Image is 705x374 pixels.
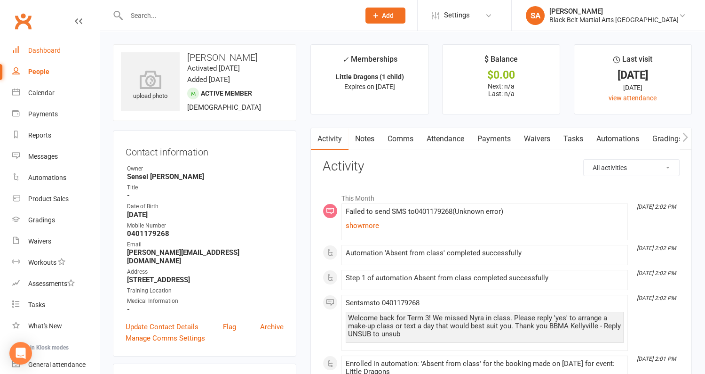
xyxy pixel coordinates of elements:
[590,128,646,150] a: Automations
[28,301,45,309] div: Tasks
[28,237,51,245] div: Waivers
[223,321,236,333] a: Flag
[346,207,624,232] span: Failed to send SMS to 0401179268 ( Unknown error )
[28,259,56,266] div: Workouts
[28,47,61,54] div: Dashboard
[637,245,676,252] i: [DATE] 2:02 PM
[28,195,69,203] div: Product Sales
[342,55,348,64] i: ✓
[127,297,284,306] div: Medical Information
[549,16,679,24] div: Black Belt Martial Arts [GEOGRAPHIC_DATA]
[346,299,420,307] span: Sent sms to 0401179268
[260,321,284,333] a: Archive
[12,294,99,316] a: Tasks
[349,128,381,150] a: Notes
[28,68,49,75] div: People
[12,125,99,146] a: Reports
[9,342,32,365] div: Open Intercom Messenger
[381,128,420,150] a: Comms
[311,128,349,150] a: Activity
[637,270,676,276] i: [DATE] 2:02 PM
[12,210,99,231] a: Gradings
[121,52,288,63] h3: [PERSON_NAME]
[444,5,470,26] span: Settings
[12,61,99,82] a: People
[127,240,284,249] div: Email
[127,248,284,265] strong: [PERSON_NAME][EMAIL_ADDRESS][DOMAIN_NAME]
[127,183,284,192] div: Title
[12,146,99,167] a: Messages
[346,219,624,232] a: show more
[28,89,55,97] div: Calendar
[127,305,284,314] strong: -
[127,229,284,238] strong: 0401179268
[346,274,624,282] div: Step 1 of automation Absent from class completed successfully
[344,83,395,90] span: Expires on [DATE]
[28,131,51,139] div: Reports
[12,167,99,188] a: Automations
[127,202,284,211] div: Date of Birth
[346,249,624,257] div: Automation 'Absent from class' completed successfully
[12,252,99,273] a: Workouts
[12,82,99,104] a: Calendar
[127,286,284,295] div: Training Location
[127,268,284,276] div: Address
[12,231,99,252] a: Waivers
[637,356,676,362] i: [DATE] 2:01 PM
[451,82,551,98] p: Next: n/a Last: n/a
[28,322,62,330] div: What's New
[12,273,99,294] a: Assessments
[583,82,683,93] div: [DATE]
[451,70,551,80] div: $0.00
[127,164,284,173] div: Owner
[121,70,180,101] div: upload photo
[11,9,35,33] a: Clubworx
[335,73,404,81] strong: Little Dragons (1 child)
[12,188,99,210] a: Product Sales
[471,128,517,150] a: Payments
[187,64,240,73] time: Activated [DATE]
[124,9,353,22] input: Search...
[420,128,471,150] a: Attendance
[28,216,55,224] div: Gradings
[127,172,284,181] strong: Sensei [PERSON_NAME]
[342,53,397,71] div: Memberships
[126,321,198,333] a: Update Contact Details
[127,276,284,284] strong: [STREET_ADDRESS]
[28,153,58,160] div: Messages
[28,361,86,368] div: General attendance
[187,75,230,84] time: Added [DATE]
[609,94,657,102] a: view attendance
[557,128,590,150] a: Tasks
[28,174,66,181] div: Automations
[484,53,518,70] div: $ Balance
[323,188,680,203] li: This Month
[12,104,99,125] a: Payments
[613,53,652,70] div: Last visit
[365,8,405,24] button: Add
[637,203,676,210] i: [DATE] 2:02 PM
[28,110,58,118] div: Payments
[126,333,205,344] a: Manage Comms Settings
[323,159,680,174] h3: Activity
[12,40,99,61] a: Dashboard
[526,6,545,25] div: SA
[28,280,75,287] div: Assessments
[127,221,284,230] div: Mobile Number
[201,89,252,97] span: Active member
[127,211,284,219] strong: [DATE]
[187,103,261,112] span: [DEMOGRAPHIC_DATA]
[549,7,679,16] div: [PERSON_NAME]
[583,70,683,80] div: [DATE]
[382,12,394,19] span: Add
[637,295,676,301] i: [DATE] 2:02 PM
[517,128,557,150] a: Waivers
[126,143,284,157] h3: Contact information
[127,191,284,200] strong: -
[348,314,621,338] div: Welcome back for Term 3! We missed Nyra in class. Please reply 'yes' to arrange a make-up class o...
[12,316,99,337] a: What's New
